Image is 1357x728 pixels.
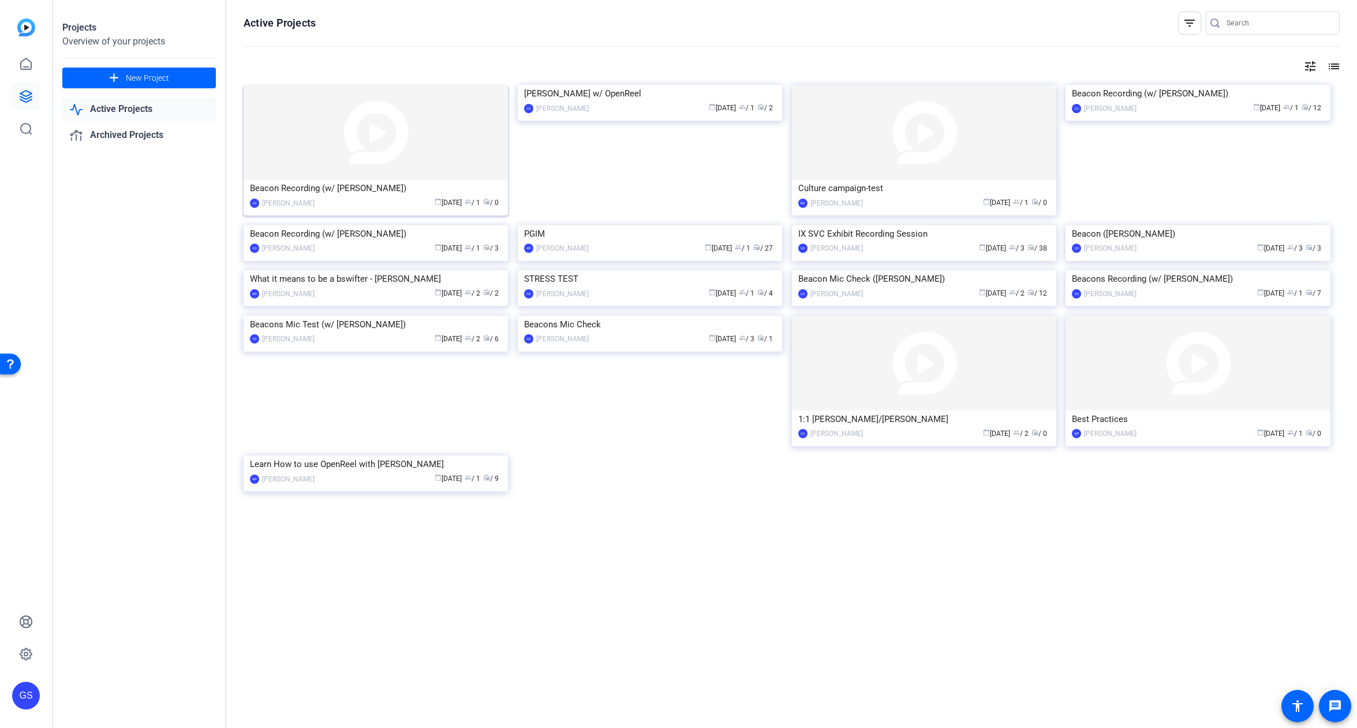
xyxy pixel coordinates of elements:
div: Overview of your projects [62,35,216,48]
div: GS [524,289,533,298]
span: calendar_today [435,334,442,341]
div: GS [524,104,533,113]
span: radio [1031,198,1038,205]
mat-icon: tune [1303,59,1317,73]
span: [DATE] [979,289,1006,297]
span: / 2 [483,289,499,297]
div: GS [250,334,259,344]
div: Learn How to use OpenReel with [PERSON_NAME] [250,456,502,473]
span: group [1013,198,1020,205]
span: / 38 [1027,244,1047,252]
div: [PERSON_NAME] [262,242,315,254]
div: STRESS TEST [524,270,776,288]
span: group [739,103,746,110]
div: PGIM [524,225,776,242]
span: group [465,334,472,341]
mat-icon: accessibility [1291,699,1304,713]
span: calendar_today [435,474,442,481]
span: / 9 [483,475,499,483]
span: / 0 [483,199,499,207]
span: calendar_today [1253,103,1260,110]
span: [DATE] [1257,430,1284,438]
div: [PERSON_NAME] [810,242,863,254]
span: / 1 [739,289,754,297]
span: / 4 [757,289,773,297]
span: group [1283,103,1290,110]
div: [PERSON_NAME] [536,103,589,114]
span: calendar_today [435,289,442,296]
div: Projects [62,21,216,35]
span: calendar_today [709,334,716,341]
div: GS [1072,244,1081,253]
a: Active Projects [62,98,216,121]
span: / 0 [1031,430,1047,438]
span: [DATE] [435,289,462,297]
span: / 2 [757,104,773,112]
span: calendar_today [979,244,986,251]
span: calendar_today [705,244,712,251]
div: GS [798,289,808,298]
mat-icon: message [1328,699,1342,713]
span: group [465,198,472,205]
div: [PERSON_NAME] [536,333,589,345]
span: calendar_today [1257,429,1264,436]
a: Archived Projects [62,124,216,147]
span: / 1 [465,475,480,483]
span: group [1287,244,1294,251]
div: [PERSON_NAME] [1084,288,1137,300]
span: / 1 [739,104,754,112]
mat-icon: list [1326,59,1340,73]
span: / 12 [1027,289,1047,297]
div: [PERSON_NAME] [1084,103,1137,114]
span: / 1 [1013,199,1029,207]
span: group [739,289,746,296]
span: group [1287,429,1294,436]
div: [PERSON_NAME] [262,333,315,345]
span: [DATE] [1257,289,1284,297]
div: GS [524,334,533,344]
span: group [465,289,472,296]
div: What it means to be a bswifter - [PERSON_NAME] [250,270,502,288]
div: [PERSON_NAME] [1084,428,1137,439]
span: [DATE] [1257,244,1284,252]
div: GS [798,244,808,253]
mat-icon: add [107,71,121,85]
div: Beacon ([PERSON_NAME]) [1072,225,1324,242]
mat-icon: filter_list [1183,16,1197,30]
div: [PERSON_NAME] [810,197,863,209]
span: / 0 [1031,199,1047,207]
span: group [739,334,746,341]
span: / 3 [1009,244,1025,252]
span: radio [1302,103,1309,110]
span: radio [753,244,760,251]
div: Beacons Mic Test (w/ [PERSON_NAME]) [250,316,502,333]
span: radio [483,474,490,481]
span: [DATE] [435,335,462,343]
div: MA [798,199,808,208]
span: [DATE] [435,475,462,483]
span: / 0 [1306,430,1321,438]
span: / 1 [1283,104,1299,112]
span: / 2 [465,289,480,297]
div: Best Practices [1072,410,1324,428]
div: Beacon Recording (w/ [PERSON_NAME]) [250,180,502,197]
span: / 6 [483,335,499,343]
span: / 1 [757,335,773,343]
span: radio [483,244,490,251]
span: [DATE] [705,244,732,252]
div: GS [250,244,259,253]
div: [PERSON_NAME] [262,473,315,485]
span: / 2 [465,335,480,343]
div: [PERSON_NAME] [810,428,863,439]
span: radio [1031,429,1038,436]
span: group [465,244,472,251]
span: radio [1306,429,1313,436]
span: radio [1027,289,1034,296]
h1: Active Projects [244,16,316,30]
span: calendar_today [983,429,990,436]
span: radio [757,334,764,341]
div: MP [1072,429,1081,438]
span: / 2 [1009,289,1025,297]
span: calendar_today [709,103,716,110]
span: calendar_today [1257,289,1264,296]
